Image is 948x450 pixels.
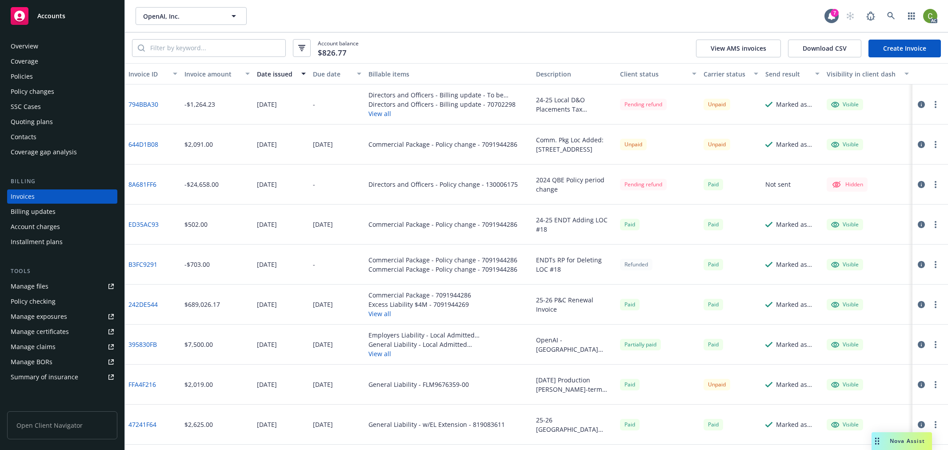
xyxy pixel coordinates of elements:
[620,299,640,310] div: Paid
[704,139,730,150] div: Unpaid
[620,69,687,79] div: Client status
[184,260,210,269] div: -$703.00
[11,294,56,309] div: Policy checking
[700,63,761,84] button: Carrier status
[128,100,158,109] a: 794BBA30
[37,12,65,20] span: Accounts
[184,180,219,189] div: -$24,658.00
[7,100,117,114] a: SSC Cases
[313,180,315,189] div: -
[313,380,333,389] div: [DATE]
[616,63,700,84] button: Client status
[536,415,613,434] div: 25-26 [GEOGRAPHIC_DATA] Added
[128,340,157,349] a: 395830FB
[704,259,723,270] span: Paid
[831,261,859,269] div: Visible
[7,54,117,68] a: Coverage
[620,419,640,430] div: Paid
[257,300,277,309] div: [DATE]
[309,63,365,84] button: Due date
[136,7,247,25] button: OpenAI, Inc.
[831,221,859,229] div: Visible
[368,309,471,318] button: View all
[11,39,38,53] div: Overview
[704,219,723,230] div: Paid
[257,100,277,109] div: [DATE]
[257,69,296,79] div: Date issued
[184,220,208,229] div: $502.00
[368,330,529,340] div: Employers Liability - Local Admitted [GEOGRAPHIC_DATA] EL - To be assigned - 3620 - OpenAI, Inc. ...
[868,40,941,57] a: Create Invoice
[831,179,863,190] div: Hidden
[11,220,60,234] div: Account charges
[620,219,640,230] div: Paid
[7,267,117,276] div: Tools
[368,180,518,189] div: Directors and Officers - Policy change - 130006175
[368,340,529,349] div: General Liability - Local Admitted [GEOGRAPHIC_DATA] GL - To be assigned - 9186 - OpenAI, Inc. - ...
[145,40,285,56] input: Filter by keyword...
[7,84,117,99] a: Policy changes
[704,299,723,310] div: Paid
[318,47,347,59] span: $826.77
[368,220,517,229] div: Commercial Package - Policy change - 7091944286
[620,379,640,390] div: Paid
[11,355,52,369] div: Manage BORs
[536,69,613,79] div: Description
[923,9,937,23] img: photo
[872,432,883,450] div: Drag to move
[257,380,277,389] div: [DATE]
[765,180,791,189] div: Not sent
[184,380,213,389] div: $2,019.00
[831,341,859,349] div: Visible
[776,340,820,349] div: Marked as sent
[765,69,810,79] div: Send result
[11,309,67,324] div: Manage exposures
[184,420,213,429] div: $2,625.00
[620,99,667,110] div: Pending refund
[7,294,117,309] a: Policy checking
[620,139,647,150] div: Unpaid
[831,100,859,108] div: Visible
[7,411,117,439] span: Open Client Navigator
[313,100,315,109] div: -
[776,300,820,309] div: Marked as sent
[831,421,859,429] div: Visible
[313,69,352,79] div: Due date
[184,100,215,109] div: -$1,264.23
[7,177,117,186] div: Billing
[11,279,48,293] div: Manage files
[128,260,157,269] a: B3FC9291
[184,69,240,79] div: Invoice amount
[704,179,723,190] div: Paid
[7,235,117,249] a: Installment plans
[536,175,613,194] div: 2024 QBE Policy period change
[11,145,77,159] div: Coverage gap analysis
[257,260,277,269] div: [DATE]
[882,7,900,25] a: Search
[128,300,158,309] a: 242DE544
[11,69,33,84] div: Policies
[831,301,859,309] div: Visible
[257,220,277,229] div: [DATE]
[143,12,220,21] span: OpenAI, Inc.
[257,180,277,189] div: [DATE]
[313,340,333,349] div: [DATE]
[704,339,723,350] div: Paid
[125,63,181,84] button: Invoice ID
[536,95,613,114] div: 24-25 Local D&O Placements Tax Corrections Return Premiums
[128,380,156,389] a: FFA4F216
[7,205,117,219] a: Billing updates
[313,300,333,309] div: [DATE]
[253,63,309,84] button: Date issued
[365,63,532,84] button: Billable items
[128,420,156,429] a: 47241F64
[536,215,613,234] div: 24-25 ENDT Adding LOC #18
[11,325,69,339] div: Manage certificates
[7,189,117,204] a: Invoices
